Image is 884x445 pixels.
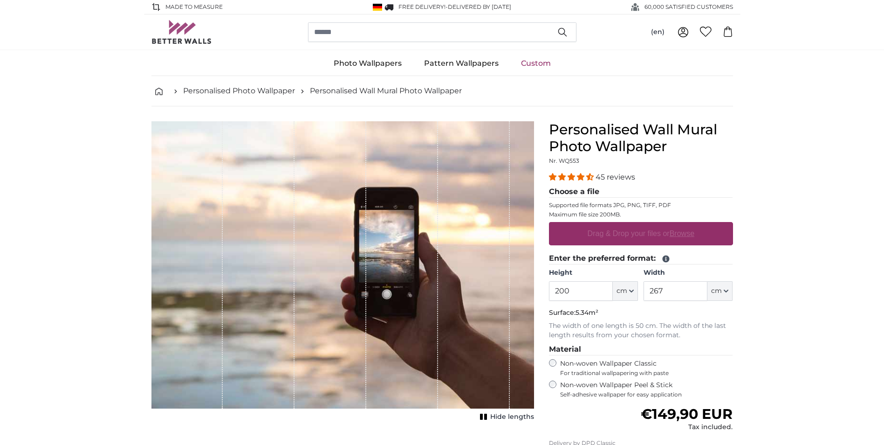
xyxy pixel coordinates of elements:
[165,3,223,11] span: Made to Measure
[490,412,534,422] span: Hide lengths
[549,157,579,164] span: Nr. WQ553
[549,211,733,218] p: Maximum file size 200MB.
[549,186,733,198] legend: Choose a file
[151,76,733,106] nav: breadcrumbs
[373,4,382,11] img: Germany
[398,3,445,10] span: FREE delivery!
[560,369,733,377] span: For traditional wallpapering with paste
[576,308,598,317] span: 5.34m²
[549,308,733,318] p: Surface:
[707,281,733,301] button: cm
[711,286,722,296] span: cm
[413,51,510,76] a: Pattern Wallpapers
[477,410,534,424] button: Hide lengths
[549,121,733,155] h1: Personalised Wall Mural Photo Wallpaper
[560,391,733,398] span: Self-adhesive wallpaper for easy application
[151,121,534,424] div: 1 of 1
[183,85,295,97] a: Personalised Photo Wallpaper
[641,423,733,432] div: Tax included.
[549,253,733,264] legend: Enter the preferred format:
[644,3,733,11] span: 60,000 SATISFIED CUSTOMERS
[596,173,635,181] span: 45 reviews
[310,85,462,97] a: Personalised Wall Mural Photo Wallpaper
[613,281,638,301] button: cm
[549,344,733,355] legend: Material
[322,51,413,76] a: Photo Wallpapers
[641,405,733,423] span: €149,90 EUR
[549,268,638,278] label: Height
[644,24,672,41] button: (en)
[644,268,733,278] label: Width
[560,381,733,398] label: Non-woven Wallpaper Peel & Stick
[510,51,562,76] a: Custom
[617,286,627,296] span: cm
[549,173,596,181] span: 4.36 stars
[549,321,733,340] p: The width of one length is 50 cm. The width of the last length results from your chosen format.
[560,359,733,377] label: Non-woven Wallpaper Classic
[448,3,511,10] span: Delivered by [DATE]
[445,3,511,10] span: -
[151,20,212,44] img: Betterwalls
[549,202,733,209] p: Supported file formats JPG, PNG, TIFF, PDF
